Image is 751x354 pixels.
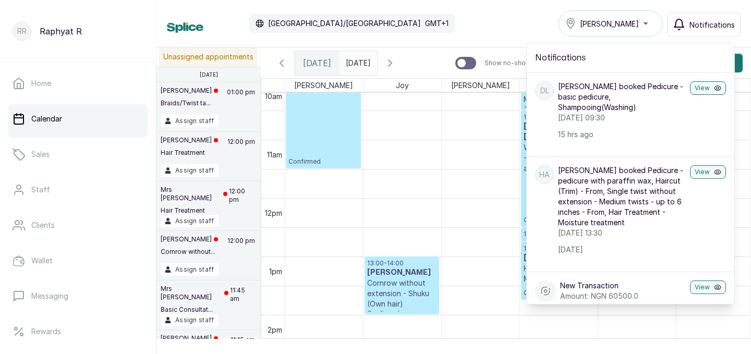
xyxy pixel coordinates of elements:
a: Calendar [8,104,148,133]
p: Staff [31,185,50,195]
p: HA [539,169,550,180]
p: Cornrow without... [161,248,218,256]
p: Mrs [PERSON_NAME] [161,285,228,301]
p: Braids/Twist ta... [161,99,218,107]
p: [PERSON_NAME] [161,334,218,343]
button: Assign staff [161,115,219,127]
div: [DATE] [295,51,340,75]
p: Messaging [31,291,68,301]
p: New Transaction [560,280,686,291]
span: [PERSON_NAME] [292,79,355,92]
p: 12:00 pm [226,235,257,263]
p: Rewards [31,326,61,337]
p: Raphyat R [40,25,82,38]
span: Confirmed [524,289,593,297]
p: Weaving Cornrows - Basic style with added hair [524,142,593,174]
button: View [690,81,726,95]
p: [PERSON_NAME] [161,87,218,95]
p: DL [540,86,549,96]
h3: [PERSON_NAME] [367,267,437,278]
span: Confirmed [524,105,593,113]
p: 11:45 am [228,285,257,314]
a: Staff [8,175,148,204]
p: Cornrow without extension - Shuku (Own hair) [367,278,437,309]
h3: [PERSON_NAME] [PERSON_NAME] [524,121,593,142]
p: [PERSON_NAME] [161,235,218,243]
div: 12pm [263,207,284,218]
p: Home [31,78,51,89]
p: 12:30 - 12:45 [524,230,593,238]
button: View [690,280,726,294]
p: Show no-show/cancelled [484,59,562,67]
p: Calendar [31,114,62,124]
span: Confirmed [367,309,437,318]
p: [DATE] [558,245,686,255]
p: 10:30 - 12:30 [524,113,593,121]
span: Confirmed [524,216,593,224]
div: 10am [263,91,284,102]
a: Clients [8,211,148,240]
a: Messaging [8,282,148,311]
p: 01:00 pm [225,87,257,115]
p: [DATE] [200,71,218,78]
p: RR [17,26,27,36]
p: Hair Treatment [161,206,227,215]
p: [DATE] 13:30 [558,228,686,238]
p: 12:45 - 13:45 [524,245,593,253]
p: [GEOGRAPHIC_DATA]/[GEOGRAPHIC_DATA] [268,18,421,29]
div: 1pm [267,266,284,277]
a: Rewards [8,317,148,346]
button: Notifications [667,13,741,36]
a: Sales [8,140,148,169]
p: Hair Treatment - Moisture treatment [524,263,593,284]
p: 13:00 - 14:00 [367,259,437,267]
span: Notifications [689,19,735,30]
p: Clients [31,220,55,230]
p: Basic Consultat... [161,306,228,314]
p: [PERSON_NAME] [161,136,218,144]
span: Confirmed [288,157,358,166]
p: Unassigned appointments [159,47,258,66]
span: [PERSON_NAME] [580,18,639,29]
span: Joy [394,79,411,92]
p: Mrs [PERSON_NAME] [161,186,227,202]
p: [PERSON_NAME] booked Pedicure - pedicure with paraffin wax, Haircut (Trim) - From, Single twist w... [558,165,686,228]
p: Hair Treatment [161,149,218,157]
p: GMT+1 [425,18,449,29]
a: Home [8,69,148,98]
button: Assign staff [161,215,219,227]
h3: [PERSON_NAME] [524,253,593,263]
p: 12:00 pm [227,186,257,215]
p: Amount: NGN 60500.0 [560,291,686,301]
p: 12:00 pm [226,136,257,164]
button: Assign staff [161,164,219,177]
span: [PERSON_NAME] [449,79,512,92]
button: Assign staff [161,314,219,326]
a: Wallet [8,246,148,275]
span: [DATE] [303,57,331,69]
button: Assign staff [161,263,219,276]
div: 11am [265,149,284,160]
button: [PERSON_NAME] [559,10,663,36]
h2: Notifications [535,52,726,64]
p: [DATE] 09:30 [558,113,686,123]
p: 15 hrs ago [558,129,686,140]
p: Hair Treatment - Moisture treatment [524,84,593,105]
h3: [PERSON_NAME] [524,238,593,249]
button: View [690,165,726,179]
div: 2pm [265,324,284,335]
p: Wallet [31,255,53,266]
p: [PERSON_NAME] booked Pedicure - basic pedicure, Shampooing(Washing) [558,81,686,113]
p: Sales [31,149,50,160]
